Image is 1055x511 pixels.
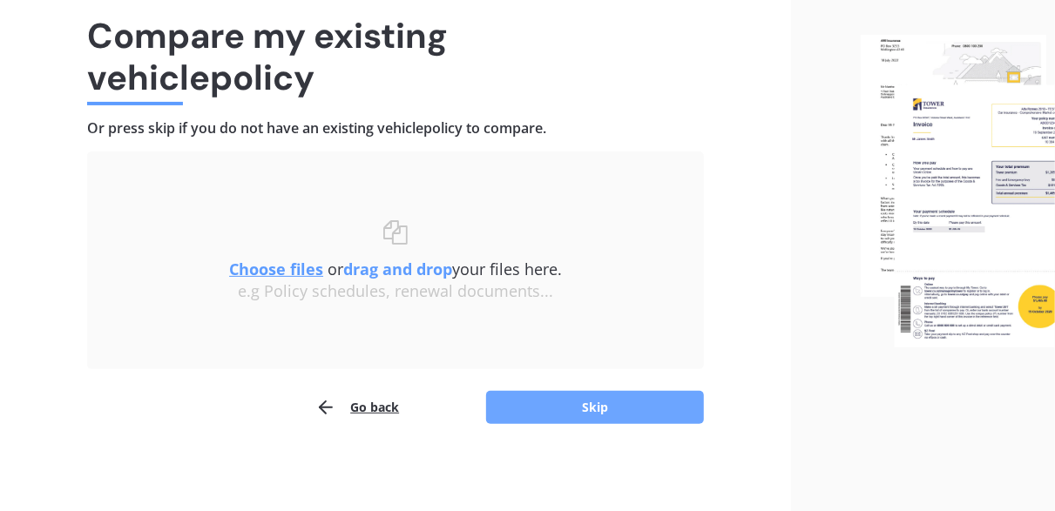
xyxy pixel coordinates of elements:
[229,259,323,279] u: Choose files
[861,35,1055,348] img: files.webp
[229,259,562,279] span: or your files here.
[343,259,452,279] b: drag and drop
[87,15,704,98] h1: Compare my existing vehicle policy
[315,390,399,425] button: Go back
[122,282,669,301] div: e.g Policy schedules, renewal documents...
[87,119,704,138] h4: Or press skip if you do not have an existing vehicle policy to compare.
[486,391,704,424] button: Skip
